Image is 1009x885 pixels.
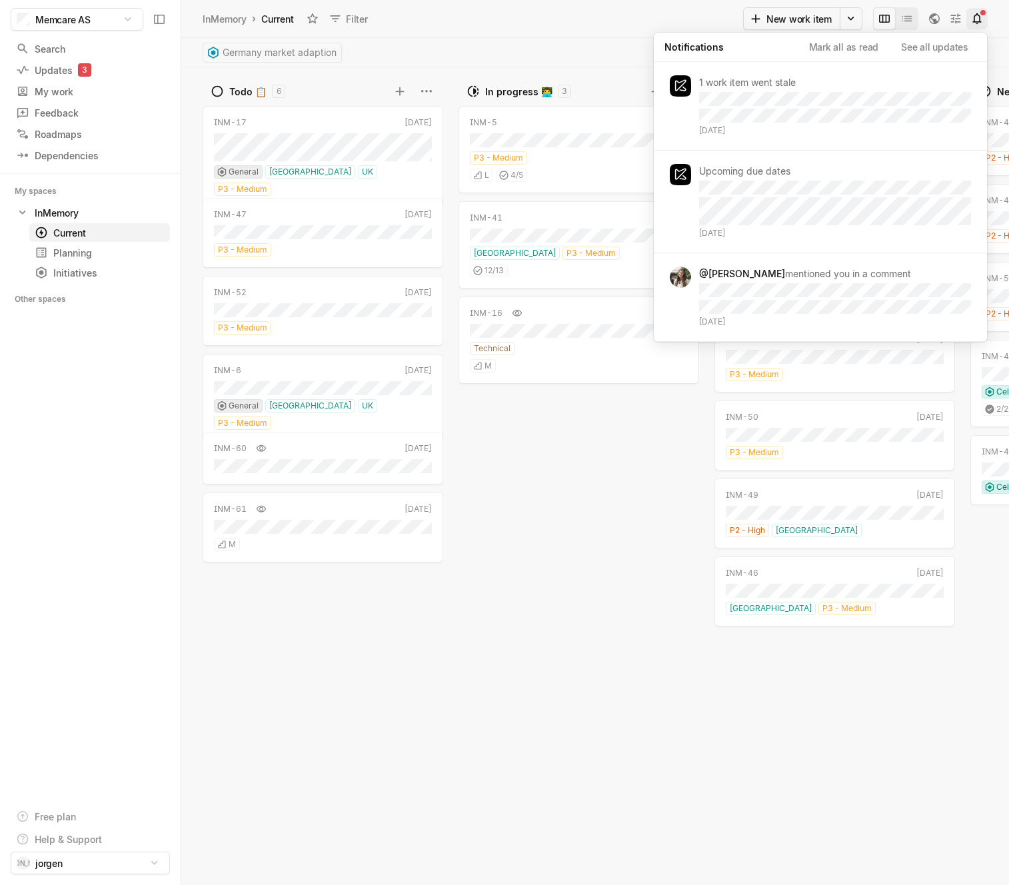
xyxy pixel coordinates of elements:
[699,316,725,328] span: [DATE]
[893,37,976,58] button: See all updates
[203,488,443,566] div: INM-61[DATE]M
[714,478,955,548] a: INM-49[DATE]P2 - High[GEOGRAPHIC_DATA]
[459,293,699,388] div: INM-16[DATE]TechnicalM
[566,247,616,259] span: P3 - Medium
[218,244,267,256] span: P3 - Medium
[459,102,705,885] div: grid
[776,524,858,536] span: [GEOGRAPHIC_DATA]
[11,60,170,80] a: Updates3
[896,7,918,30] button: Change to mode list_view
[11,852,170,874] button: [PERSON_NAME]jorgen
[699,227,725,239] span: [DATE]
[916,567,944,579] div: [DATE]
[699,77,796,88] p: 1 work item went stale
[714,319,955,397] div: INM-48[DATE]P3 - Medium
[35,13,91,27] span: Memcare AS
[699,125,725,137] span: [DATE]
[362,400,373,412] span: UK
[218,183,267,195] span: P3 - Medium
[203,102,443,211] div: INM-17[DATE]General[GEOGRAPHIC_DATA]UKP3 - Medium
[203,12,247,26] div: InMemory
[996,403,1008,415] span: 2 / 2
[470,212,503,224] div: INM-41
[29,243,170,262] a: Planning
[485,265,504,277] span: 12 / 13
[11,203,170,222] a: InMemory
[214,503,247,515] div: INM-61
[11,81,170,101] a: My work
[35,266,165,280] div: Initiatives
[474,152,523,164] span: P3 - Medium
[405,209,432,221] div: [DATE]
[29,263,170,282] a: Initiatives
[714,323,955,393] a: INM-48[DATE]P3 - Medium
[214,287,247,299] div: INM-52
[11,806,170,826] a: Free plan
[730,369,779,381] span: P3 - Medium
[16,127,165,141] div: Roadmaps
[699,268,911,279] p: mentioned you in a comment
[743,7,840,30] button: New work item
[35,246,165,260] div: Planning
[200,10,249,28] a: InMemory
[11,145,170,165] a: Dependencies
[654,253,987,341] a: @[PERSON_NAME]mentioned you in a comment[DATE]
[229,85,267,99] div: Todo 📋
[470,307,503,319] div: INM-16
[35,206,79,220] div: InMemory
[203,354,443,441] a: INM-6[DATE]General[GEOGRAPHIC_DATA]UKP3 - Medium
[405,442,432,454] div: [DATE]
[203,350,443,445] div: INM-6[DATE]General[GEOGRAPHIC_DATA]UKP3 - Medium
[654,151,987,253] a: Upcoming due dates[DATE]
[714,102,961,885] div: grid
[214,442,247,454] div: INM-60
[203,194,443,272] div: INM-47[DATE]P3 - Medium
[362,166,373,178] span: UK
[229,400,259,412] span: General
[259,10,297,28] div: Current
[470,117,497,129] div: INM-5
[203,432,443,484] a: INM-60[DATE]
[670,75,691,97] img: svg%3e
[29,223,170,242] a: Current
[405,365,432,377] div: [DATE]
[16,42,165,56] div: Search
[730,446,779,458] span: P3 - Medium
[11,103,170,123] a: Feedback
[214,209,247,221] div: INM-47
[203,272,443,350] div: INM-52[DATE]P3 - Medium
[654,62,987,150] a: 1 work item went stale[DATE]
[459,197,699,293] div: INM-41[DATE][GEOGRAPHIC_DATA]P3 - Medium12/13
[558,85,571,98] div: 3
[916,489,944,501] div: [DATE]
[15,185,73,198] div: My spaces
[730,602,812,614] span: [GEOGRAPHIC_DATA]
[269,400,351,412] span: [GEOGRAPHIC_DATA]
[873,7,896,30] button: Change to mode board_view
[459,106,699,193] a: INM-5[DATE]P3 - MediumL4/5
[203,492,443,562] a: INM-61[DATE]M
[485,360,492,372] span: M
[11,8,143,31] button: Memcare AS
[16,85,165,99] div: My work
[16,63,165,77] div: Updates
[699,165,790,177] p: Upcoming due dates
[714,401,955,470] a: INM-50[DATE]P3 - Medium
[822,602,872,614] span: P3 - Medium
[229,166,259,178] span: General
[670,267,691,288] img: Linnea.png
[16,106,165,120] div: Feedback
[16,149,165,163] div: Dependencies
[269,166,351,178] span: [GEOGRAPHIC_DATA]
[11,124,170,144] a: Roadmaps
[272,85,285,98] div: 6
[714,556,955,626] a: INM-46[DATE][GEOGRAPHIC_DATA]P3 - Medium
[229,538,236,550] span: M
[223,43,337,62] span: Germany market adaption
[714,474,955,552] div: INM-49[DATE]P2 - High[GEOGRAPHIC_DATA]
[252,12,256,25] div: ›
[714,552,955,630] div: INM-46[DATE][GEOGRAPHIC_DATA]P3 - Medium
[218,322,267,334] span: P3 - Medium
[485,85,552,99] div: In progress 👨‍💻
[78,63,91,77] div: 3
